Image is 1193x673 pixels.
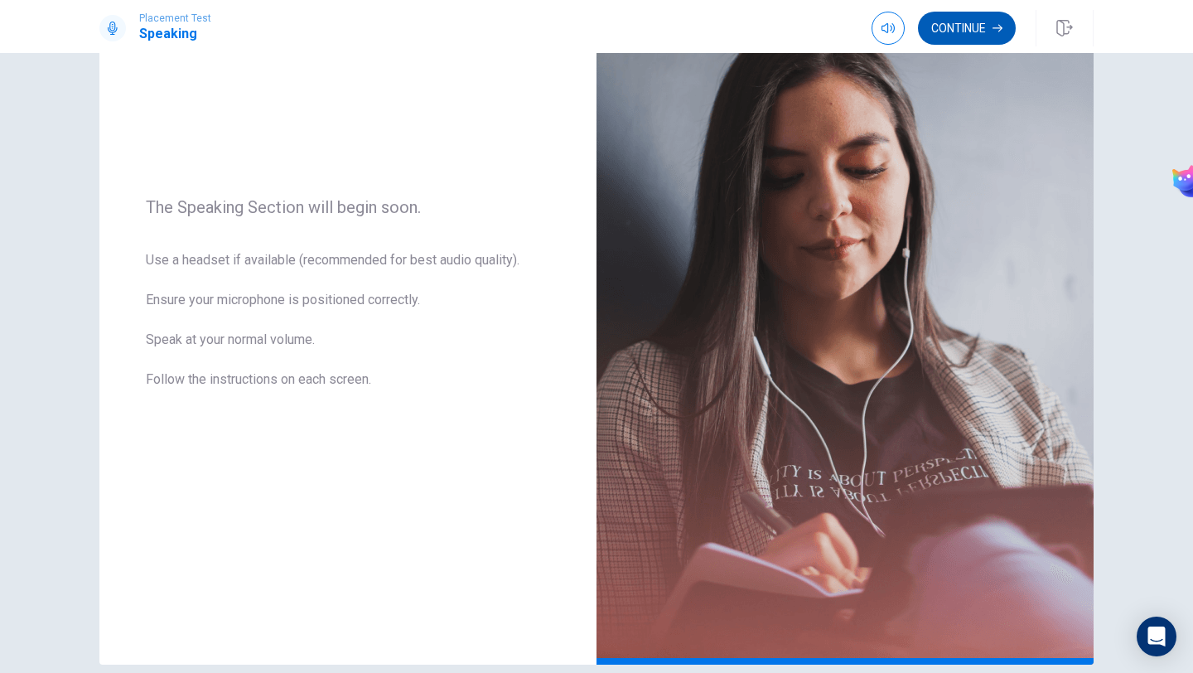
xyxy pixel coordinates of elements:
[146,250,550,409] span: Use a headset if available (recommended for best audio quality). Ensure your microphone is positi...
[139,12,211,24] span: Placement Test
[1137,617,1176,656] div: Open Intercom Messenger
[918,12,1016,45] button: Continue
[139,24,211,44] h1: Speaking
[146,197,550,217] span: The Speaking Section will begin soon.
